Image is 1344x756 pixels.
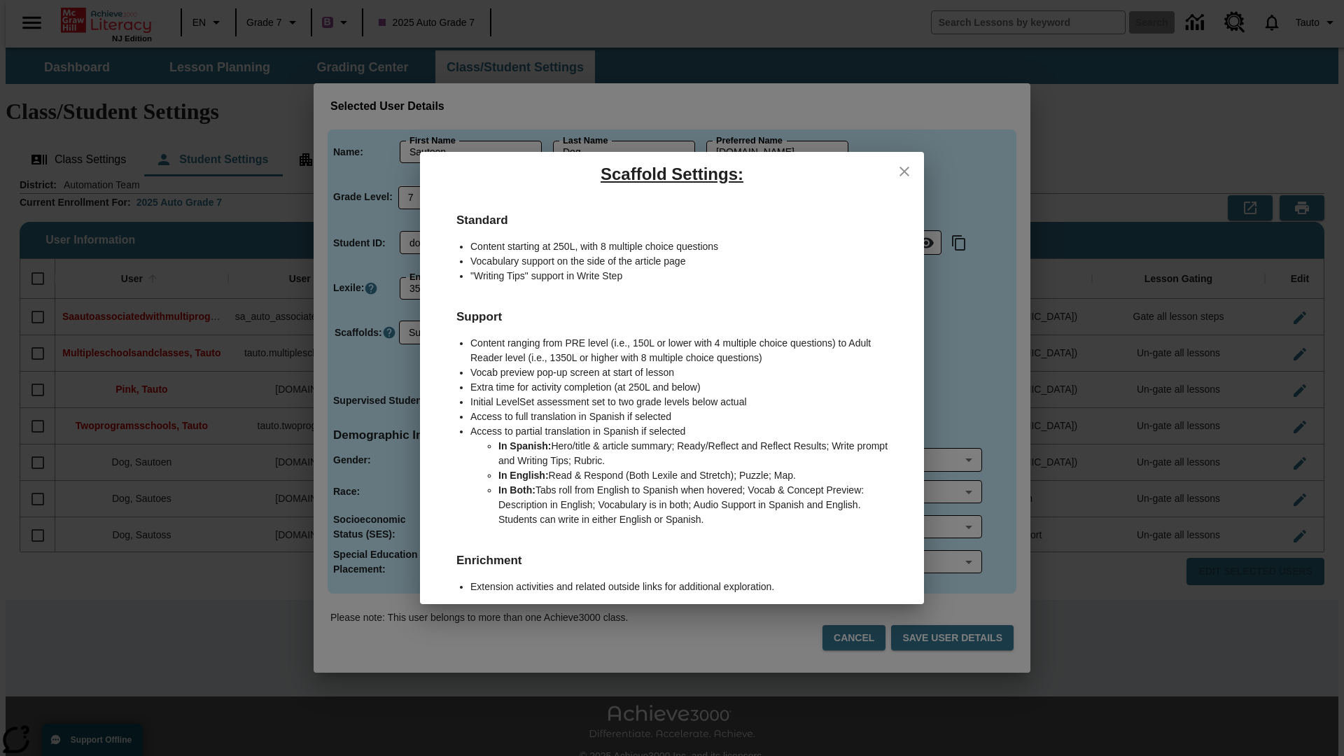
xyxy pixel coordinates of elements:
[470,380,902,395] li: Extra time for activity completion (at 250L and below)
[420,152,924,197] h5: Scaffold Settings:
[890,157,918,185] button: close
[498,470,549,481] b: In English:
[442,197,902,230] h6: Standard
[470,580,902,594] li: Extension activities and related outside links for additional exploration.
[498,468,902,483] li: Read & Respond (Both Lexile and Stretch); Puzzle; Map.
[498,440,551,451] b: In Spanish:
[470,269,902,283] li: "Writing Tips" support in Write Step
[470,336,902,365] li: Content ranging from PRE level (i.e., 150L or lower with 4 multiple choice questions) to Adult Re...
[470,239,902,254] li: Content starting at 250L, with 8 multiple choice questions
[498,439,902,468] li: Hero/title & article summary; Ready/Reflect and Reflect Results; Write prompt and Writing Tips; R...
[470,254,902,269] li: Vocabulary support on the side of the article page
[470,409,902,424] li: Access to full translation in Spanish if selected
[498,484,535,496] b: In Both:
[442,293,902,326] h6: Support
[470,424,902,439] li: Access to partial translation in Spanish if selected
[442,537,902,570] h6: Enrichment
[498,483,902,527] li: Tabs roll from English to Spanish when hovered; Vocab & Concept Preview: Description in English; ...
[470,365,902,380] li: Vocab preview pop-up screen at start of lesson
[470,395,902,409] li: Initial LevelSet assessment set to two grade levels below actual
